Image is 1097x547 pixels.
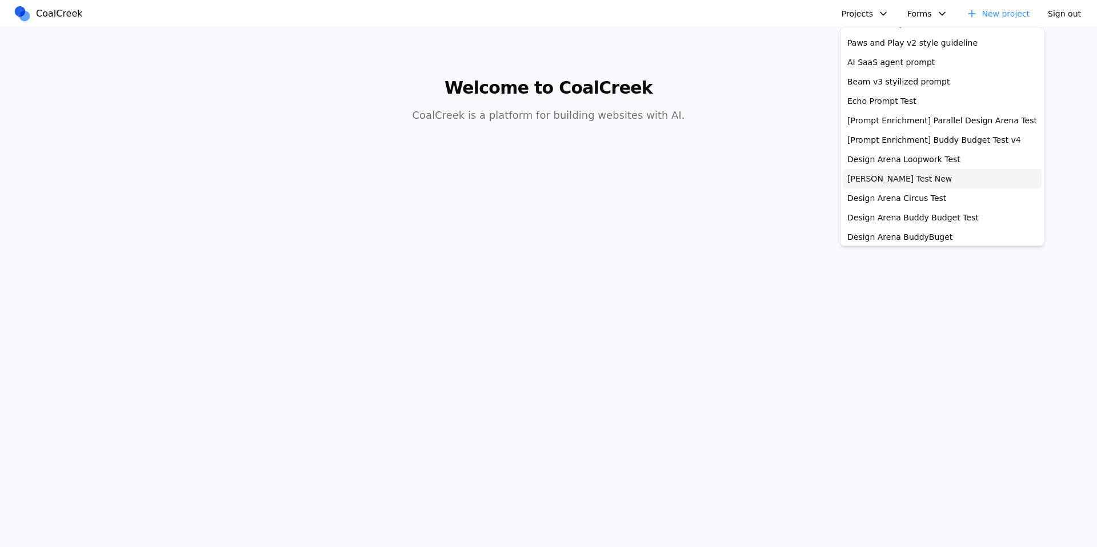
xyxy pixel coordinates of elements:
[843,169,1042,188] a: [PERSON_NAME] Test New
[900,5,955,22] button: Forms
[843,53,1042,72] a: AI SaaS agent prompt
[959,5,1037,22] a: New project
[843,208,1042,227] a: Design Arena Buddy Budget Test
[13,5,87,22] a: CoalCreek
[1041,5,1088,22] button: Sign out
[36,7,83,21] span: CoalCreek
[843,150,1042,169] a: Design Arena Loopwork Test
[843,91,1042,111] a: Echo Prompt Test
[835,5,896,22] button: Projects
[843,33,1042,53] a: Paws and Play v2 style guideline
[329,107,768,123] p: CoalCreek is a platform for building websites with AI.
[843,111,1042,130] a: [Prompt Enrichment] Parallel Design Arena Test
[840,27,1044,246] div: Projects
[843,188,1042,208] a: Design Arena Circus Test
[843,227,1042,247] a: Design Arena BuddyBuget
[843,130,1042,150] a: [Prompt Enrichment] Buddy Budget Test v4
[843,72,1042,91] a: Beam v3 styilized prompt
[329,78,768,98] h1: Welcome to CoalCreek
